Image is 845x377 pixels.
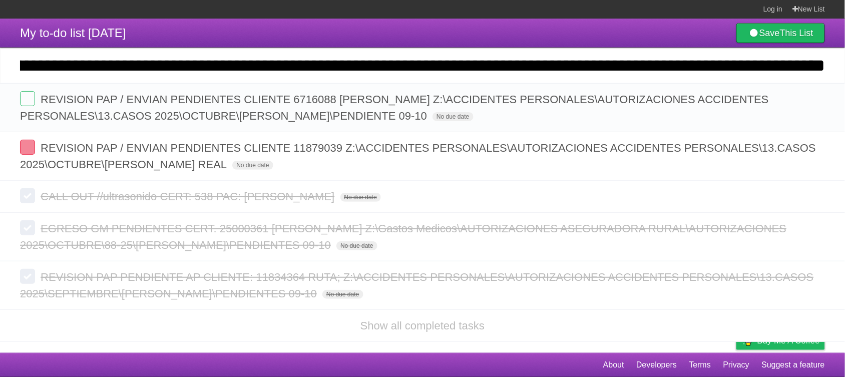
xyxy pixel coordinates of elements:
[20,220,35,235] label: Done
[780,28,813,38] b: This List
[433,112,473,121] span: No due date
[20,269,35,284] label: Done
[336,241,377,250] span: No due date
[636,355,677,374] a: Developers
[603,355,624,374] a: About
[20,142,816,171] span: REVISION PAP / ENVIAN PENDIENTES CLIENTE 11879039 Z:\ACCIDENTES PERSONALES\AUTORIZACIONES ACCIDEN...
[360,319,485,332] a: Show all completed tasks
[762,355,825,374] a: Suggest a feature
[736,23,825,43] a: SaveThis List
[20,93,769,122] span: REVISION PAP / ENVIAN PENDIENTES CLIENTE 6716088 [PERSON_NAME] Z:\ACCIDENTES PERSONALES\AUTORIZAC...
[723,355,749,374] a: Privacy
[20,91,35,106] label: Done
[41,190,337,203] span: CALL OUT //ultrasonido CERT: 538 PAC: [PERSON_NAME]
[757,332,820,349] span: Buy me a coffee
[322,290,363,299] span: No due date
[20,140,35,155] label: Done
[20,222,786,251] span: EGRESO GM PENDIENTES CERT. 25000361 [PERSON_NAME] Z:\Gastos Medicos\AUTORIZACIONES ASEGURADORA RU...
[340,193,381,202] span: No due date
[20,26,126,40] span: My to-do list [DATE]
[689,355,711,374] a: Terms
[20,188,35,203] label: Done
[20,271,814,300] span: REVISION PAP PENDIENTE AP CLIENTE: 11834364 RUTA; Z:\ACCIDENTES PERSONALES\AUTORIZACIONES ACCIDEN...
[232,161,273,170] span: No due date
